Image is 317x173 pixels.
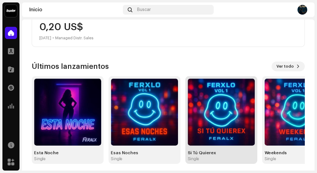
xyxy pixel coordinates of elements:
[111,79,178,146] img: 84874f4b-fe8c-4066-ba0b-cc837b42f6f9
[34,150,101,155] div: Esta Noche
[265,157,276,161] div: Single
[5,5,17,17] img: 10370c6a-d0e2-4592-b8a2-38f444b0ca44
[111,157,123,161] div: Single
[52,34,54,42] div: •
[32,62,109,71] h3: Últimos lanzamientos
[297,5,307,15] img: 40b384f3-a709-41bb-baaa-8f193e5d9b19
[39,34,51,42] div: [DATE]
[276,60,294,72] span: Ver todo
[29,7,120,12] div: Inicio
[188,157,199,161] div: Single
[272,62,305,71] button: Ver todo
[32,9,305,47] re-o-card-value: Último estado de cuenta
[55,34,94,42] div: Managed Distr. Sales
[34,157,46,161] div: Single
[137,7,151,12] span: Buscar
[188,79,255,146] img: b230955d-1809-4ad4-be4c-a1566056a845
[34,79,101,146] img: 5a075d2d-3fd9-45d5-9147-e2b0bb248d17
[188,150,255,155] div: Si Tú Quierex
[111,150,178,155] div: Esas Noches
